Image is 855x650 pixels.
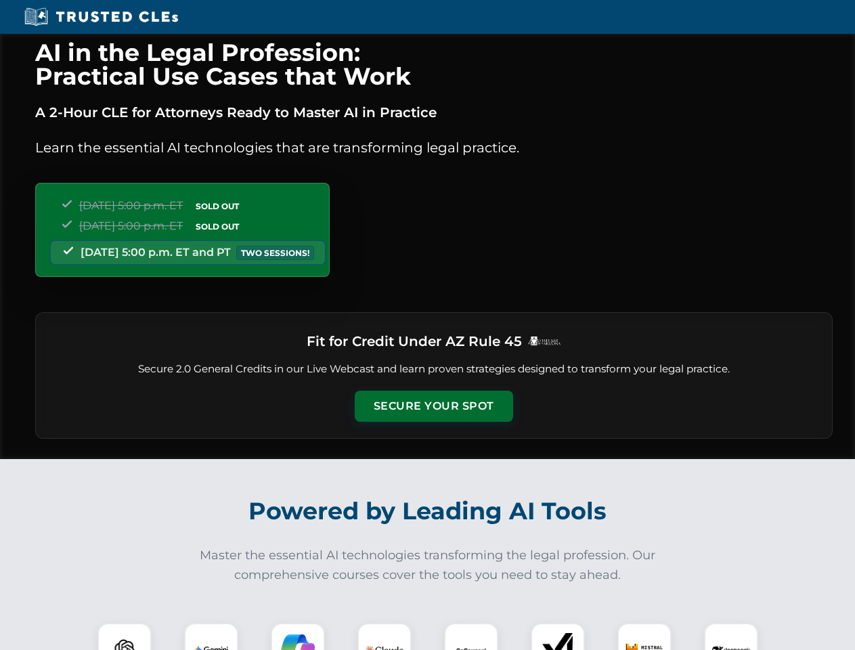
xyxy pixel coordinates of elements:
[79,199,183,212] span: [DATE] 5:00 p.m. ET
[191,219,244,234] span: SOLD OUT
[35,137,833,158] p: Learn the essential AI technologies that are transforming legal practice.
[20,7,182,27] img: Trusted CLEs
[191,199,244,213] span: SOLD OUT
[35,102,833,123] p: A 2-Hour CLE for Attorneys Ready to Master AI in Practice
[355,391,513,422] button: Secure Your Spot
[52,362,816,377] p: Secure 2.0 General Credits in our Live Webcast and learn proven strategies designed to transform ...
[79,219,183,232] span: [DATE] 5:00 p.m. ET
[35,41,833,88] h1: AI in the Legal Profession: Practical Use Cases that Work
[527,336,561,346] img: Logo
[307,329,522,353] h3: Fit for Credit Under AZ Rule 45
[53,487,803,535] h2: Powered by Leading AI Tools
[191,546,665,585] p: Master the essential AI technologies transforming the legal profession. Our comprehensive courses...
